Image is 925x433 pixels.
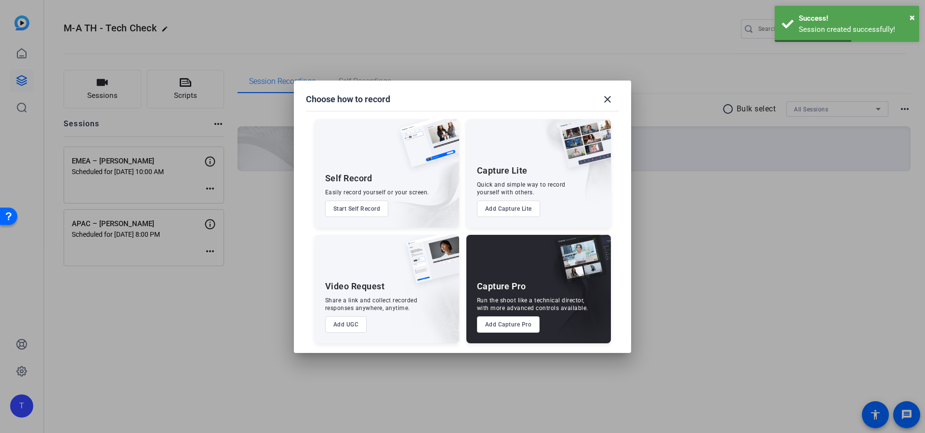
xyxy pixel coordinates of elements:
[403,265,459,343] img: embarkstudio-ugc-content.png
[477,201,540,217] button: Add Capture Lite
[325,316,367,333] button: Add UGC
[325,297,418,312] div: Share a link and collect recorded responses anywhere, anytime.
[540,247,611,343] img: embarkstudio-capture-pro.png
[325,189,429,196] div: Easily record yourself or your screen.
[551,119,611,178] img: capture-lite.png
[477,165,528,176] div: Capture Lite
[477,181,566,196] div: Quick and simple way to record yourself with others.
[325,173,372,184] div: Self Record
[477,281,526,292] div: Capture Pro
[477,297,588,312] div: Run the shoot like a technical director, with more advanced controls available.
[525,119,611,216] img: embarkstudio-capture-lite.png
[799,13,912,24] div: Success!
[910,10,915,25] button: Close
[547,235,611,294] img: capture-pro.png
[910,12,915,23] span: ×
[306,94,390,105] h1: Choose how to record
[602,94,613,105] mat-icon: close
[325,281,385,292] div: Video Request
[399,235,459,293] img: ugc-content.png
[477,316,540,333] button: Add Capture Pro
[393,119,459,177] img: self-record.png
[799,24,912,35] div: Session created successfully!
[375,140,459,228] img: embarkstudio-self-record.png
[325,201,389,217] button: Start Self Record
